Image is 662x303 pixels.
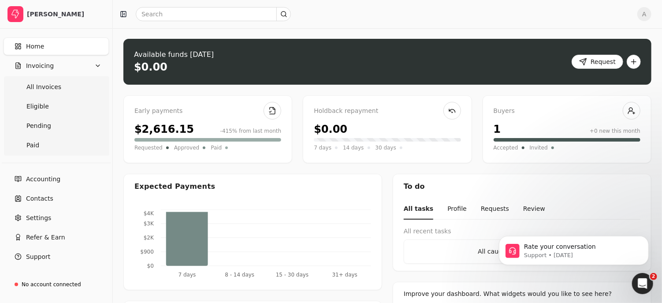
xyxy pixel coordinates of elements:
span: Paid [211,143,222,152]
span: Paid [26,141,39,150]
button: Profile [447,199,467,220]
tspan: $2K [144,235,154,241]
span: 7 days [314,143,331,152]
div: -415% from last month [220,127,282,135]
tspan: $0 [147,263,154,269]
span: Eligible [26,102,49,111]
a: Paid [5,136,107,154]
tspan: $4K [144,210,154,217]
button: Refer & Earn [4,228,109,246]
a: Eligible [5,97,107,115]
span: 30 days [376,143,396,152]
tspan: 15 - 30 days [276,272,309,278]
button: Review [523,199,545,220]
iframe: Intercom notifications message [486,217,662,279]
a: Pending [5,117,107,135]
span: Approved [174,143,200,152]
input: Search [136,7,291,21]
span: Refer & Earn [26,233,65,242]
div: Early payments [134,106,281,116]
div: $0.00 [134,60,167,74]
div: Available funds [DATE] [134,49,214,60]
tspan: 8 - 14 days [225,272,254,278]
span: All Invoices [26,82,61,92]
span: Invoicing [26,61,54,71]
span: Invited [530,143,548,152]
span: Accounting [26,175,60,184]
div: Expected Payments [134,181,215,192]
tspan: 7 days [179,272,196,278]
div: To do [393,174,651,199]
div: Improve your dashboard. What widgets would you like to see here? [404,289,640,299]
span: 2 [650,273,657,280]
div: 1 [494,121,501,137]
a: All Invoices [5,78,107,96]
a: Home [4,37,109,55]
div: $0.00 [314,121,347,137]
tspan: 31+ days [332,272,357,278]
div: All caught up! No new tasks. [411,247,633,256]
tspan: $900 [140,249,153,255]
button: A [637,7,651,21]
div: No account connected [22,281,81,288]
button: Request [572,55,623,69]
button: All tasks [404,199,433,220]
span: 14 days [343,143,364,152]
tspan: $3K [144,221,154,227]
span: Contacts [26,194,53,203]
span: Accepted [494,143,518,152]
div: Holdback repayment [314,106,461,116]
div: All recent tasks [404,227,640,236]
span: Home [26,42,44,51]
a: Contacts [4,190,109,207]
div: Buyers [494,106,640,116]
iframe: Intercom live chat [632,273,653,294]
div: [PERSON_NAME] [27,10,105,19]
span: Requested [134,143,163,152]
a: Accounting [4,170,109,188]
button: Support [4,248,109,266]
div: +0 new this month [590,127,640,135]
span: Settings [26,213,51,223]
a: No account connected [4,277,109,292]
a: Settings [4,209,109,227]
button: Invoicing [4,57,109,75]
span: Support [26,252,50,262]
span: Pending [26,121,51,131]
div: $2,616.15 [134,121,194,137]
button: Requests [481,199,509,220]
